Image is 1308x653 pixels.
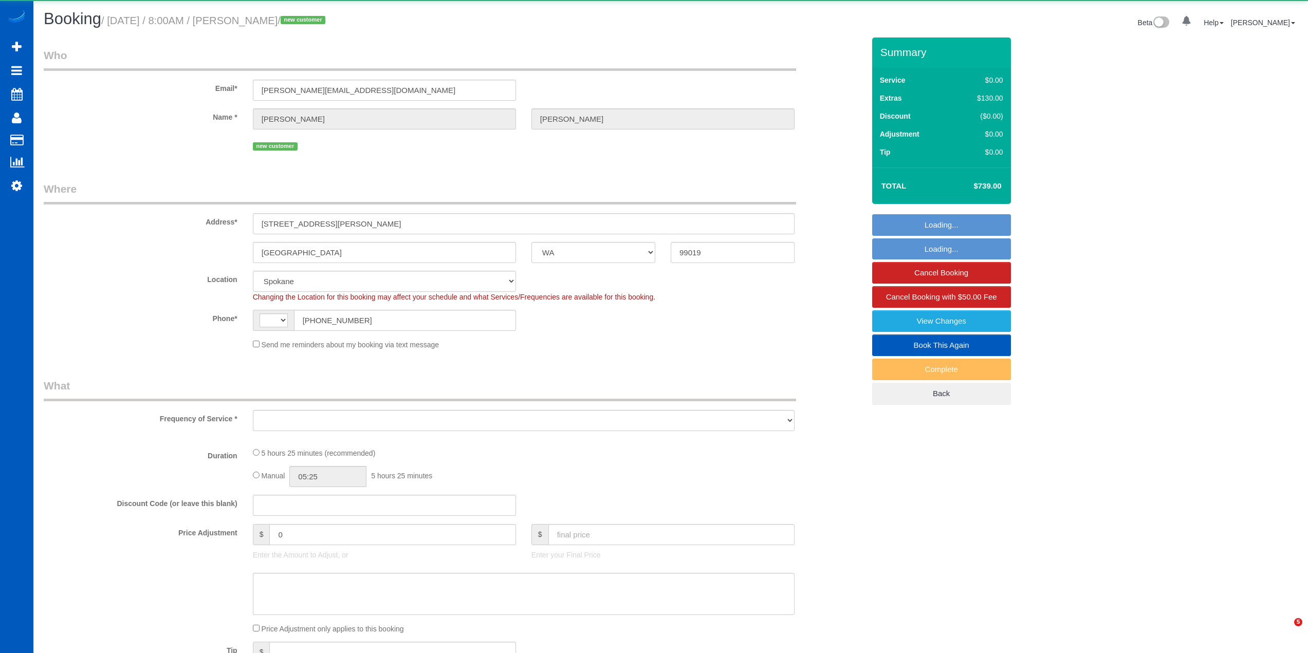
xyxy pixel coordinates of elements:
label: Name * [36,108,245,122]
span: Cancel Booking with $50.00 Fee [886,292,997,301]
label: Adjustment [880,129,919,139]
span: $ [531,524,548,545]
span: new customer [253,142,298,151]
input: Last Name* [531,108,795,129]
a: View Changes [872,310,1011,332]
a: Cancel Booking [872,262,1011,284]
span: $ [253,524,270,545]
legend: What [44,378,796,401]
a: Back [872,383,1011,404]
span: Changing the Location for this booking may affect your schedule and what Services/Frequencies are... [253,293,655,301]
iframe: Intercom live chat [1273,618,1298,643]
label: Address* [36,213,245,227]
label: Duration [36,447,245,461]
div: $0.00 [955,75,1003,85]
h3: Summary [880,46,1006,58]
label: Frequency of Service * [36,410,245,424]
label: Price Adjustment [36,524,245,538]
legend: Who [44,48,796,71]
a: [PERSON_NAME] [1231,18,1295,27]
span: Booking [44,10,101,28]
small: / [DATE] / 8:00AM / [PERSON_NAME] [101,15,328,26]
label: Email* [36,80,245,94]
input: Zip Code* [671,242,795,263]
img: New interface [1152,16,1169,30]
span: 5 [1294,618,1302,626]
label: Tip [880,147,891,157]
span: Manual [262,472,285,480]
div: $0.00 [955,129,1003,139]
input: Email* [253,80,516,101]
a: Cancel Booking with $50.00 Fee [872,286,1011,308]
input: City* [253,242,516,263]
div: ($0.00) [955,111,1003,121]
a: Book This Again [872,334,1011,356]
label: Phone* [36,310,245,324]
label: Service [880,75,906,85]
span: new customer [281,16,325,24]
label: Discount [880,111,911,121]
img: Automaid Logo [6,10,27,25]
p: Enter your Final Price [531,550,795,560]
div: $0.00 [955,147,1003,157]
legend: Where [44,181,796,204]
input: First Name* [253,108,516,129]
span: / [278,15,328,26]
strong: Total [881,181,907,190]
div: $130.00 [955,93,1003,103]
label: Discount Code (or leave this blank) [36,495,245,509]
p: Enter the Amount to Adjust, or [253,550,516,560]
input: final price [548,524,795,545]
span: 5 hours 25 minutes [371,472,432,480]
span: Price Adjustment only applies to this booking [262,625,404,633]
label: Extras [880,93,902,103]
label: Location [36,271,245,285]
span: 5 hours 25 minutes (recommended) [262,449,376,457]
a: Beta [1138,18,1170,27]
input: Phone* [294,310,516,331]
a: Help [1204,18,1224,27]
h4: $739.00 [943,182,1001,191]
span: Send me reminders about my booking via text message [262,341,439,349]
